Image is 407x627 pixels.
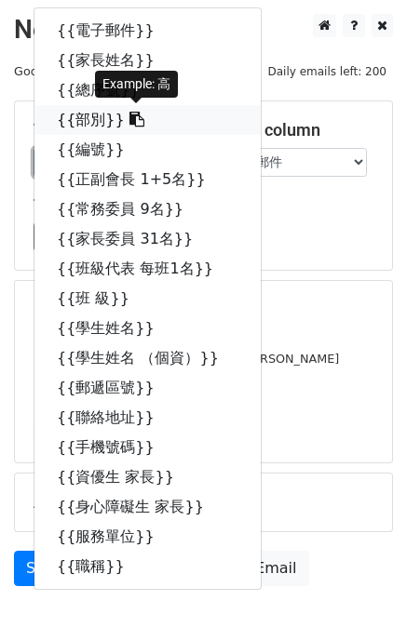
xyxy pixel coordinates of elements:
h2: New Campaign [14,14,393,46]
iframe: Chat Widget [314,538,407,627]
a: {{服務單位}} [34,522,261,552]
a: {{總序號}} [34,75,261,105]
a: {{常務委員 9名}} [34,194,261,224]
a: {{身心障礙生 家長}} [34,492,261,522]
a: {{手機號碼}} [34,433,261,462]
a: {{職稱}} [34,552,261,581]
a: {{家長委員 31名}} [34,224,261,254]
a: {{部別}} [34,105,261,135]
a: {{學生姓名}} [34,313,261,343]
a: {{電子郵件}} [34,16,261,46]
a: {{家長姓名}} [34,46,261,75]
span: Daily emails left: 200 [261,61,393,82]
a: {{郵遞區號}} [34,373,261,403]
a: {{正副會長 1+5名}} [34,165,261,194]
div: Example: 高 [95,71,178,98]
div: 聊天小工具 [314,538,407,627]
a: {{編號}} [34,135,261,165]
a: {{班 級}} [34,284,261,313]
a: Send [14,551,75,586]
small: Google Sheet: [14,64,218,78]
a: Daily emails left: 200 [261,64,393,78]
a: {{學生姓名 （個資）}} [34,343,261,373]
a: {{資優生 家長}} [34,462,261,492]
a: {{聯絡地址}} [34,403,261,433]
a: {{班級代表 每班1名}} [34,254,261,284]
h5: Email column [218,120,374,140]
